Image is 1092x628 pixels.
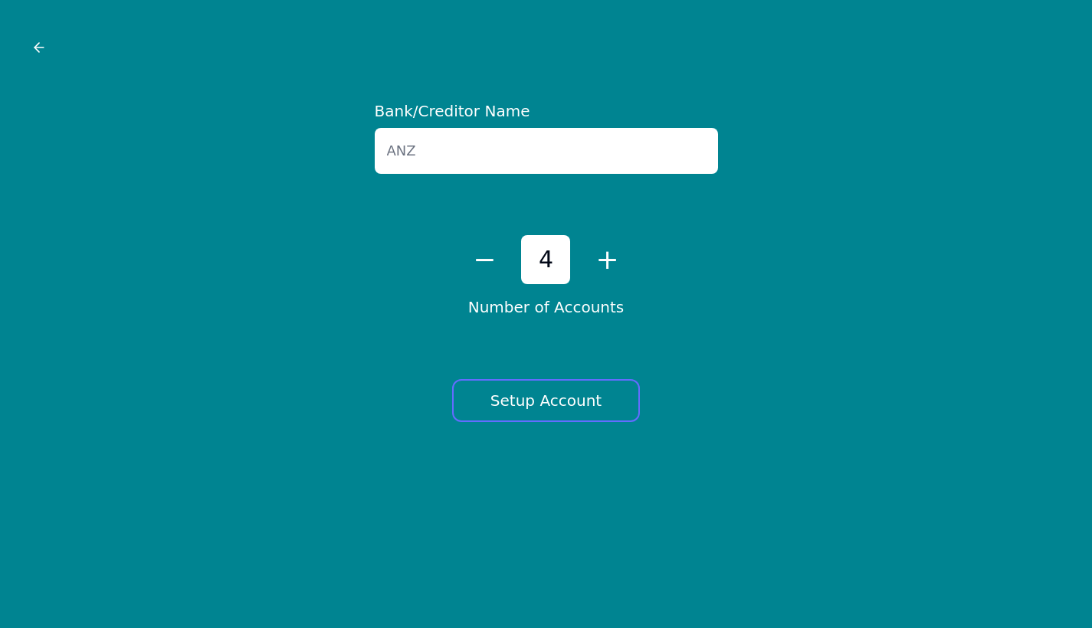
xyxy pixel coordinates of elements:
input: Example: Chase Bank [375,128,718,174]
label: Bank/Creditor Name [375,100,718,122]
button: + [595,244,619,276]
p: Number of Accounts [468,296,625,318]
button: − [472,244,497,276]
button: Setup Account [452,379,640,422]
div: 4 [521,235,570,284]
